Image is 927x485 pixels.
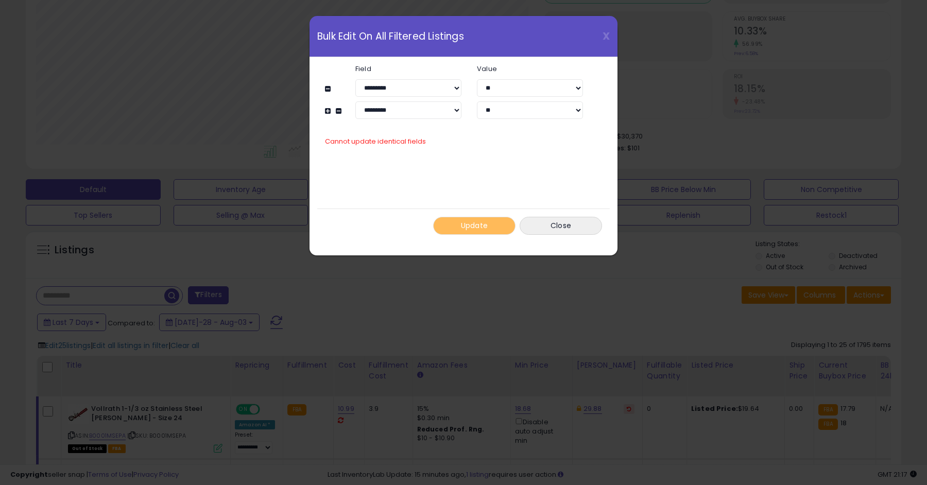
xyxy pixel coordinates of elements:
span: Bulk Edit On All Filtered Listings [317,31,464,41]
label: Field [348,65,469,72]
span: Update [461,220,488,231]
label: Value [469,65,591,72]
button: Close [520,217,602,235]
span: X [603,29,610,43]
span: Cannot update identical fields [325,136,426,146]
